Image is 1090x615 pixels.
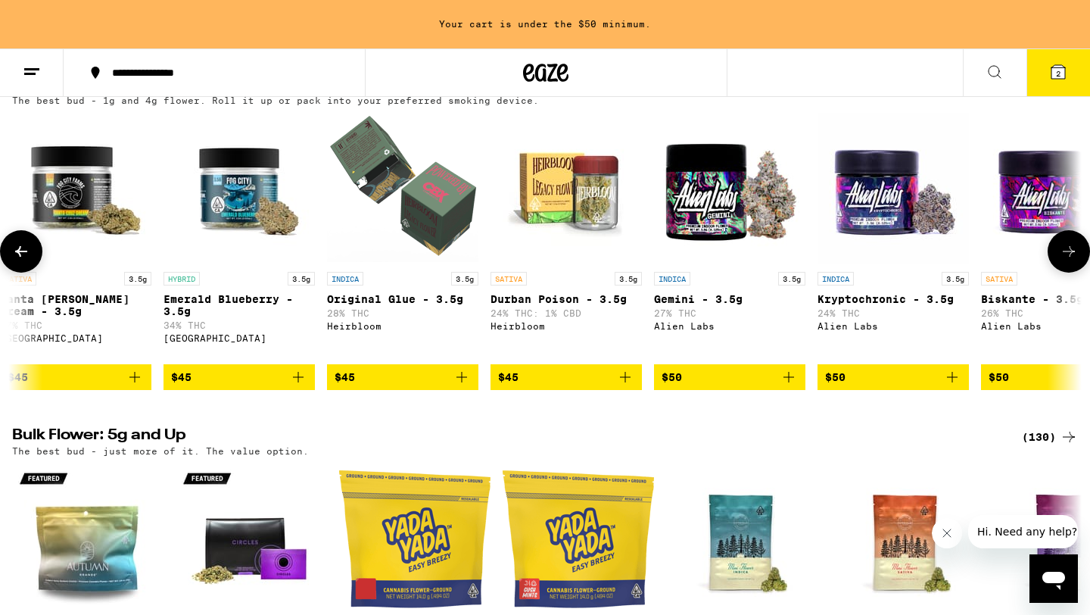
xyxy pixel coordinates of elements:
img: Yada Yada - Glitter Bomb Pre-Ground - 14g [339,464,490,615]
p: Durban Poison - 3.5g [490,293,642,305]
p: SATIVA [981,272,1017,286]
span: $45 [171,371,192,383]
p: The best bud - 1g and 4g flower. Roll it up or pack into your preferred smoking device. [12,95,539,105]
p: The best bud - just more of it. The value option. [12,446,309,456]
p: 3.5g [778,272,805,286]
span: $50 [825,371,846,383]
p: 24% THC [817,308,969,318]
h2: Bulk Flower: 5g and Up [12,428,1004,446]
span: $45 [335,371,355,383]
div: Alien Labs [817,321,969,331]
div: Alien Labs [654,321,805,331]
img: Circles Base Camp - Blueberry Pre-Ground - 14g [176,464,327,615]
p: 24% THC: 1% CBD [490,308,642,318]
button: Add to bag [490,364,642,390]
p: Emerald Blueberry - 3.5g [163,293,315,317]
p: 3.5g [615,272,642,286]
img: Humboldt Farms - GMOz Minis - 7g [666,464,817,615]
p: 3.5g [288,272,315,286]
p: 34% THC [163,320,315,330]
p: HYBRID [163,272,200,286]
p: 3.5g [942,272,969,286]
p: 27% THC [654,308,805,318]
a: Open page for Durban Poison - 3.5g from Heirbloom [490,113,642,364]
span: 2 [1056,69,1060,78]
p: 28% THC [327,308,478,318]
button: Add to bag [327,364,478,390]
p: SATIVA [490,272,527,286]
div: [GEOGRAPHIC_DATA] [163,333,315,343]
button: 2 [1026,49,1090,96]
p: INDICA [817,272,854,286]
img: Fog City Farms - Emerald Blueberry - 3.5g [163,113,315,264]
span: $50 [989,371,1009,383]
p: Gemini - 3.5g [654,293,805,305]
span: $45 [498,371,519,383]
img: Heirbloom - Durban Poison - 3.5g [490,113,642,264]
span: $45 [8,371,28,383]
p: Original Glue - 3.5g [327,293,478,305]
a: Open page for Emerald Blueberry - 3.5g from Fog City Farms [163,113,315,364]
p: INDICA [654,272,690,286]
img: Alien Labs - Gemini - 3.5g [654,113,805,264]
a: (130) [1022,428,1078,446]
button: Add to bag [817,364,969,390]
div: Heirbloom [490,321,642,331]
p: 3.5g [124,272,151,286]
a: Open page for Kryptochronic - 3.5g from Alien Labs [817,113,969,364]
iframe: Button to launch messaging window [1029,554,1078,603]
p: 3.5g [451,272,478,286]
iframe: Message from company [968,515,1078,548]
p: Kryptochronic - 3.5g [817,293,969,305]
button: Add to bag [654,364,805,390]
a: Open page for Gemini - 3.5g from Alien Labs [654,113,805,364]
span: $50 [662,371,682,383]
img: Autumn Brands - Illemonati - 7g [12,464,163,615]
div: Heirbloom [327,321,478,331]
p: INDICA [327,272,363,286]
img: Yada Yada - Gush Mints Pre-Ground - 14g [503,464,654,615]
img: Alien Labs - Kryptochronic - 3.5g [817,113,969,264]
a: Open page for Original Glue - 3.5g from Heirbloom [327,113,478,364]
iframe: Close message [932,518,962,548]
button: Add to bag [163,364,315,390]
img: Heirbloom - Original Glue - 3.5g [327,113,478,264]
img: Humboldt Farms - Papaya Bomb Mini's - 7g [830,464,981,615]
